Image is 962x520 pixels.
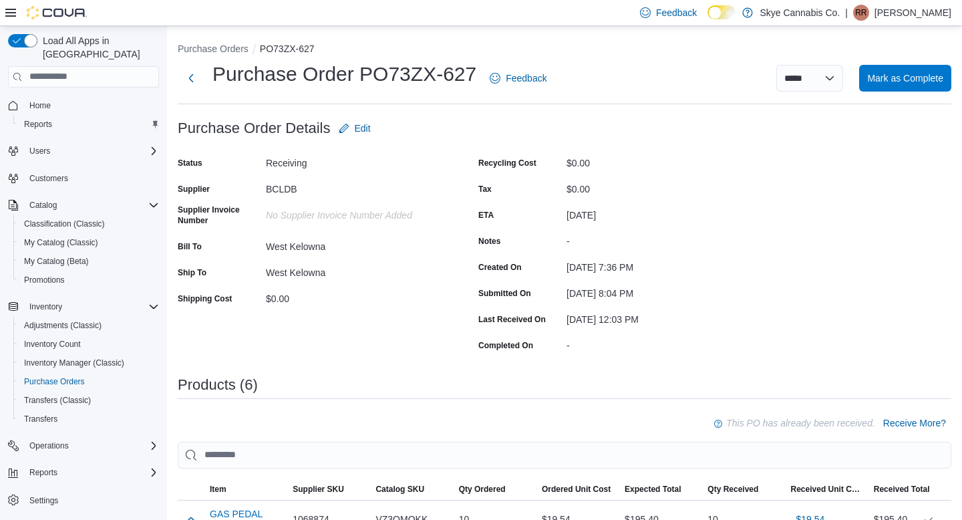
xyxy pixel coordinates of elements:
div: $0.00 [567,152,746,168]
div: [DATE] 12:03 PM [567,309,746,325]
span: Reports [24,465,159,481]
button: Catalog [3,196,164,215]
div: $0.00 [266,288,445,304]
button: Inventory Count [13,335,164,354]
a: My Catalog (Classic) [19,235,104,251]
button: Edit [333,115,376,142]
button: Inventory [24,299,67,315]
button: Operations [3,436,164,455]
a: Purchase Orders [19,374,90,390]
p: | [845,5,848,21]
span: Received Total [874,484,930,495]
div: Rav Raey [853,5,869,21]
label: Bill To [178,241,202,252]
a: Promotions [19,272,70,288]
span: Item [210,484,226,495]
div: West Kelowna [266,236,445,252]
span: Reports [24,119,52,130]
h3: Products (6) [178,377,258,393]
div: - [567,231,746,247]
button: Qty Received [702,479,785,500]
a: Inventory Manager (Classic) [19,355,130,371]
span: Transfers [19,411,159,427]
button: Supplier SKU [287,479,370,500]
span: Ordered Unit Cost [542,484,611,495]
label: ETA [478,210,494,221]
span: Received Unit Cost [791,484,863,495]
span: Users [29,146,50,156]
span: Transfers (Classic) [19,392,159,408]
label: Supplier Invoice Number [178,205,261,226]
button: Reports [3,463,164,482]
span: Operations [24,438,159,454]
p: Skye Cannabis Co. [760,5,840,21]
button: Customers [3,168,164,188]
label: Completed On [478,340,533,351]
span: Receive More? [883,416,946,430]
button: Purchase Orders [13,372,164,391]
div: - [567,335,746,351]
span: Home [24,97,159,114]
div: $0.00 [567,178,746,194]
button: PO73ZX-627 [260,43,315,54]
span: Users [24,143,159,159]
label: Submitted On [478,288,531,299]
span: Operations [29,440,69,451]
span: Promotions [19,272,159,288]
div: Receiving [266,152,445,168]
span: Adjustments (Classic) [19,317,159,334]
a: Home [24,98,56,114]
span: RR [855,5,866,21]
label: Last Received On [478,314,546,325]
button: Mark as Complete [859,65,951,92]
span: Settings [29,495,58,506]
span: Transfers [24,414,57,424]
label: Created On [478,262,522,273]
a: Transfers [19,411,63,427]
span: Reports [19,116,159,132]
div: West Kelowna [266,262,445,278]
span: Classification (Classic) [19,216,159,232]
button: Operations [24,438,74,454]
span: Customers [29,173,68,184]
span: My Catalog (Beta) [24,256,89,267]
div: [DATE] 7:36 PM [567,257,746,273]
button: Reports [13,115,164,134]
button: Users [3,142,164,160]
button: Transfers [13,410,164,428]
span: Adjustments (Classic) [24,320,102,331]
button: Expected Total [619,479,702,500]
a: Settings [24,493,63,509]
button: Transfers (Classic) [13,391,164,410]
button: Catalog SKU [370,479,453,500]
label: Shipping Cost [178,293,232,304]
a: Adjustments (Classic) [19,317,107,334]
span: Classification (Classic) [24,219,105,229]
button: Users [24,143,55,159]
button: Reports [24,465,63,481]
p: This PO has already been received. [726,415,875,431]
button: Settings [3,490,164,509]
button: Qty Ordered [454,479,536,500]
span: Catalog [24,197,159,213]
a: Classification (Classic) [19,216,110,232]
a: Feedback [484,65,552,92]
span: Customers [24,170,159,186]
a: Transfers (Classic) [19,392,96,408]
a: Customers [24,170,73,186]
p: [PERSON_NAME] [874,5,951,21]
span: Qty Ordered [459,484,506,495]
span: Expected Total [625,484,681,495]
span: Mark as Complete [867,72,943,85]
nav: An example of EuiBreadcrumbs [178,42,951,58]
button: Ordered Unit Cost [536,479,619,500]
img: Cova [27,6,87,19]
span: Feedback [656,6,697,19]
div: [DATE] 8:04 PM [567,283,746,299]
span: Purchase Orders [24,376,85,387]
h1: Purchase Order PO73ZX-627 [212,61,476,88]
div: No Supplier Invoice Number added [266,205,445,221]
span: Load All Apps in [GEOGRAPHIC_DATA] [37,34,159,61]
label: Notes [478,236,500,247]
button: Next [178,65,204,92]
